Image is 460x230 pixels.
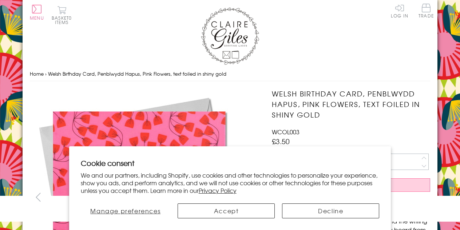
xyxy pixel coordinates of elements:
[81,171,380,194] p: We and our partners, including Shopify, use cookies and other technologies to personalize your ex...
[30,5,44,20] button: Menu
[178,203,275,218] button: Accept
[272,88,430,120] h1: Welsh Birthday Card, Penblwydd Hapus, Pink Flowers, text foiled in shiny gold
[45,70,47,77] span: ›
[30,70,44,77] a: Home
[201,7,259,65] img: Claire Giles Greetings Cards
[419,4,434,19] a: Trade
[81,203,170,218] button: Manage preferences
[391,4,408,18] a: Log In
[52,6,72,24] button: Basket0 items
[90,206,160,215] span: Manage preferences
[199,186,237,195] a: Privacy Policy
[272,127,300,136] span: WCOL003
[30,67,430,82] nav: breadcrumbs
[272,136,290,146] span: £3.50
[48,70,226,77] span: Welsh Birthday Card, Penblwydd Hapus, Pink Flowers, text foiled in shiny gold
[30,15,44,21] span: Menu
[81,158,380,168] h2: Cookie consent
[419,4,434,18] span: Trade
[282,203,379,218] button: Decline
[55,15,72,25] span: 0 items
[30,189,46,205] button: prev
